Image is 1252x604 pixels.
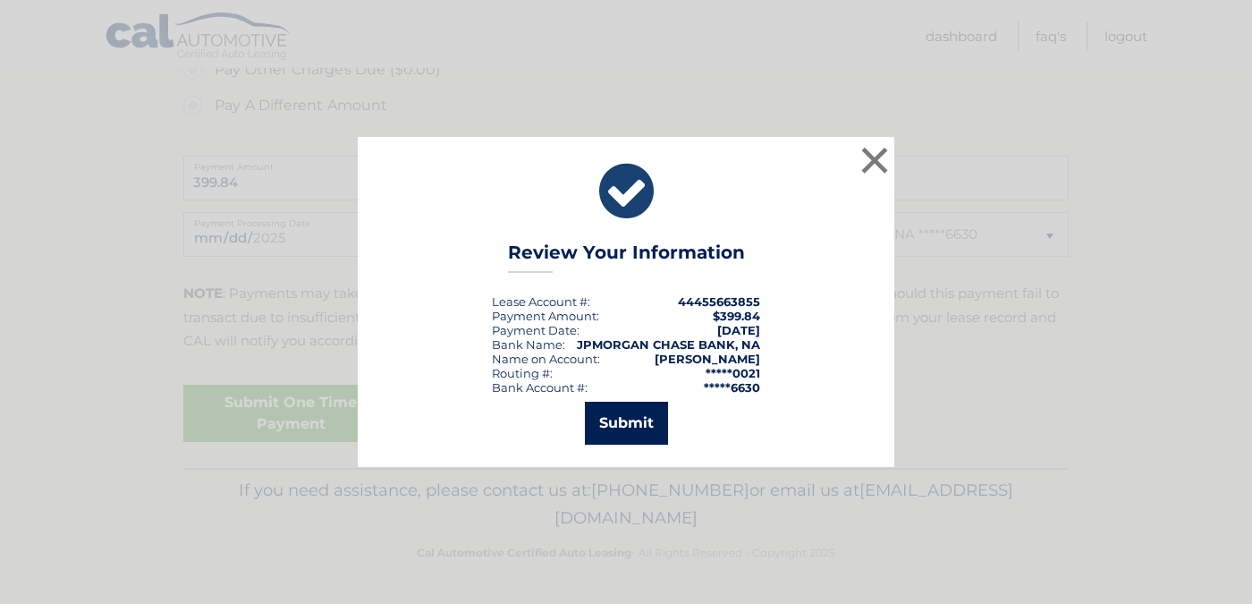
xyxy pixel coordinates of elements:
[678,294,760,309] strong: 44455663855
[585,402,668,445] button: Submit
[492,337,565,352] div: Bank Name:
[655,352,760,366] strong: [PERSON_NAME]
[492,323,579,337] div: :
[492,352,600,366] div: Name on Account:
[508,242,745,273] h3: Review Your Information
[717,323,760,337] span: [DATE]
[713,309,760,323] span: $399.84
[577,337,760,352] strong: JPMORGAN CHASE BANK, NA
[492,366,553,380] div: Routing #:
[492,309,599,323] div: Payment Amount:
[857,142,892,178] button: ×
[492,380,588,395] div: Bank Account #:
[492,323,577,337] span: Payment Date
[492,294,590,309] div: Lease Account #:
